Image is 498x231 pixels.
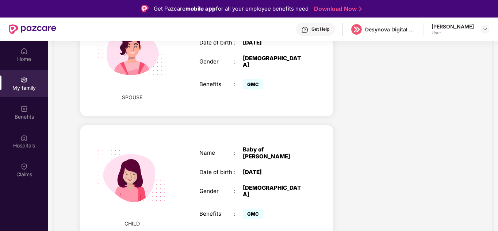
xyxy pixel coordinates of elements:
[351,24,362,35] img: logo%20(5).png
[9,24,56,34] img: New Pazcare Logo
[234,169,243,176] div: :
[234,150,243,156] div: :
[199,169,234,176] div: Date of birth
[20,163,28,170] img: svg+xml;base64,PHN2ZyBpZD0iQ2xhaW0iIHhtbG5zPSJodHRwOi8vd3d3LnczLm9yZy8yMDAwL3N2ZyIgd2lkdGg9IjIwIi...
[20,47,28,55] img: svg+xml;base64,PHN2ZyBpZD0iSG9tZSIgeG1sbnM9Imh0dHA6Ly93d3cudzMub3JnLzIwMDAvc3ZnIiB3aWR0aD0iMjAiIG...
[199,211,234,217] div: Benefits
[199,81,234,88] div: Benefits
[234,188,243,195] div: :
[432,23,474,30] div: [PERSON_NAME]
[243,209,263,219] span: GMC
[301,26,309,34] img: svg+xml;base64,PHN2ZyBpZD0iSGVscC0zMngzMiIgeG1sbnM9Imh0dHA6Ly93d3cudzMub3JnLzIwMDAvc3ZnIiB3aWR0aD...
[199,188,234,195] div: Gender
[234,39,243,46] div: :
[432,30,474,36] div: User
[314,5,360,13] a: Download Now
[199,39,234,46] div: Date of birth
[365,26,416,33] div: Desynova Digital private limited
[20,134,28,141] img: svg+xml;base64,PHN2ZyBpZD0iSG9zcGl0YWxzIiB4bWxucz0iaHR0cDovL3d3dy53My5vcmcvMjAwMC9zdmciIHdpZHRoPS...
[185,5,216,12] strong: mobile app
[141,5,149,12] img: Logo
[243,185,304,198] div: [DEMOGRAPHIC_DATA]
[234,211,243,217] div: :
[199,150,234,156] div: Name
[89,132,176,220] img: svg+xml;base64,PHN2ZyB4bWxucz0iaHR0cDovL3d3dy53My5vcmcvMjAwMC9zdmciIHdpZHRoPSIyMjQiIGhlaWdodD0iMT...
[243,39,304,46] div: [DATE]
[234,58,243,65] div: :
[122,93,142,101] span: SPOUSE
[199,58,234,65] div: Gender
[89,6,176,93] img: svg+xml;base64,PHN2ZyB4bWxucz0iaHR0cDovL3d3dy53My5vcmcvMjAwMC9zdmciIHdpZHRoPSIyMjQiIGhlaWdodD0iMT...
[243,146,304,159] div: Baby of [PERSON_NAME]
[359,5,362,13] img: Stroke
[234,81,243,88] div: :
[124,220,140,228] span: CHILD
[482,26,488,32] img: svg+xml;base64,PHN2ZyBpZD0iRHJvcGRvd24tMzJ4MzIiIHhtbG5zPSJodHRwOi8vd3d3LnczLm9yZy8yMDAwL3N2ZyIgd2...
[20,76,28,84] img: svg+xml;base64,PHN2ZyB3aWR0aD0iMjAiIGhlaWdodD0iMjAiIHZpZXdCb3g9IjAgMCAyMCAyMCIgZmlsbD0ibm9uZSIgeG...
[243,55,304,68] div: [DEMOGRAPHIC_DATA]
[20,105,28,112] img: svg+xml;base64,PHN2ZyBpZD0iQmVuZWZpdHMiIHhtbG5zPSJodHRwOi8vd3d3LnczLm9yZy8yMDAwL3N2ZyIgd2lkdGg9Ij...
[311,26,329,32] div: Get Help
[243,79,263,89] span: GMC
[243,169,304,176] div: [DATE]
[154,4,309,13] div: Get Pazcare for all your employee benefits need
